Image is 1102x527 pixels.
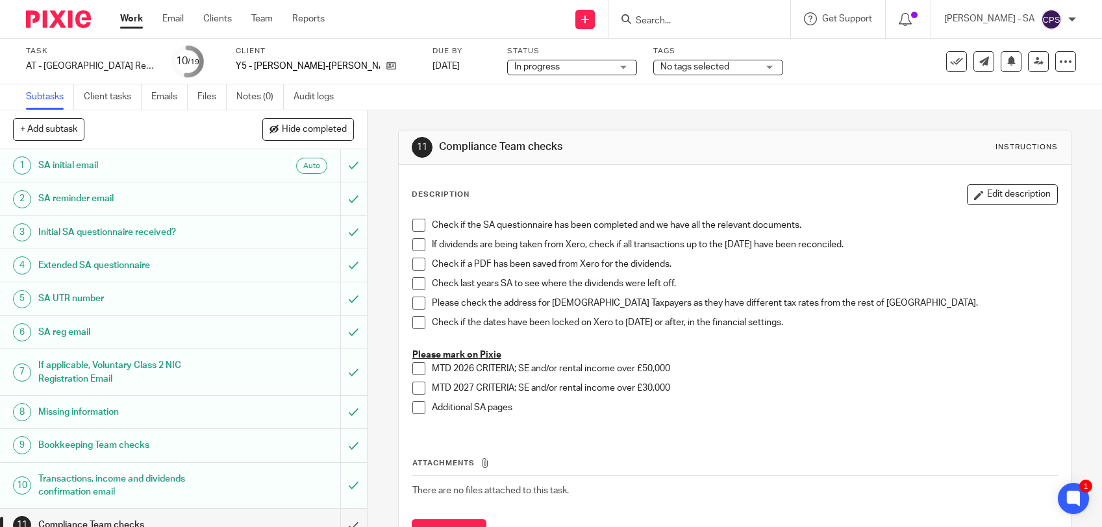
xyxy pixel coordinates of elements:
[38,469,231,502] h1: Transactions, income and dividends confirmation email
[38,435,231,455] h1: Bookkeeping Team checks
[660,62,729,71] span: No tags selected
[944,12,1034,25] p: [PERSON_NAME] - SA
[13,223,31,241] div: 3
[439,140,762,154] h1: Compliance Team checks
[653,46,783,56] label: Tags
[26,46,156,56] label: Task
[38,289,231,308] h1: SA UTR number
[432,382,1057,395] p: MTD 2027 CRITERIA; SE and/or rental income over £30,000
[432,219,1057,232] p: Check if the SA questionnaire has been completed and we have all the relevant documents.
[262,118,354,140] button: Hide completed
[13,476,31,495] div: 10
[432,316,1057,329] p: Check if the dates have been locked on Xero to [DATE] or after, in the financial settings.
[634,16,751,27] input: Search
[162,12,184,25] a: Email
[26,84,74,110] a: Subtasks
[38,356,231,389] h1: If applicable, Voluntary Class 2 NIC Registration Email
[38,156,231,175] h1: SA initial email
[84,84,142,110] a: Client tasks
[13,323,31,341] div: 6
[236,84,284,110] a: Notes (0)
[13,403,31,421] div: 8
[38,402,231,422] h1: Missing information
[996,142,1058,153] div: Instructions
[38,223,231,242] h1: Initial SA questionnaire received?
[26,60,156,73] div: AT - SA Return - PE 05-04-2025
[514,62,560,71] span: In progress
[432,297,1057,310] p: Please check the address for [DEMOGRAPHIC_DATA] Taxpayers as they have different tax rates from t...
[120,12,143,25] a: Work
[197,84,227,110] a: Files
[1041,9,1062,30] img: svg%3E
[38,323,231,342] h1: SA reg email
[432,258,1057,271] p: Check if a PDF has been saved from Xero for the dividends.
[432,277,1057,290] p: Check last years SA to see where the dividends were left off.
[432,362,1057,375] p: MTD 2026 CRITERIA; SE and/or rental income over £50,000
[13,290,31,308] div: 5
[13,118,84,140] button: + Add subtask
[188,58,199,66] small: /19
[432,62,460,71] span: [DATE]
[1079,480,1092,493] div: 1
[294,84,344,110] a: Audit logs
[13,190,31,208] div: 2
[282,125,347,135] span: Hide completed
[822,14,872,23] span: Get Support
[13,363,31,382] div: 7
[26,60,156,73] div: AT - [GEOGRAPHIC_DATA] Return - PE [DATE]
[296,158,327,174] div: Auto
[432,46,491,56] label: Due by
[203,12,232,25] a: Clients
[432,238,1057,251] p: If dividends are being taken from Xero, check if all transactions up to the [DATE] have been reco...
[13,436,31,454] div: 9
[151,84,188,110] a: Emails
[412,350,501,360] u: Please mark on Pixie
[13,156,31,175] div: 1
[251,12,273,25] a: Team
[236,46,416,56] label: Client
[412,460,475,467] span: Attachments
[13,256,31,275] div: 4
[507,46,637,56] label: Status
[412,137,432,158] div: 11
[432,401,1057,414] p: Additional SA pages
[967,184,1058,205] button: Edit description
[412,190,470,200] p: Description
[38,256,231,275] h1: Extended SA questionnaire
[26,10,91,28] img: Pixie
[236,60,380,73] p: Y5 - [PERSON_NAME]-[PERSON_NAME]
[38,189,231,208] h1: SA reminder email
[292,12,325,25] a: Reports
[176,54,199,69] div: 10
[412,486,569,495] span: There are no files attached to this task.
